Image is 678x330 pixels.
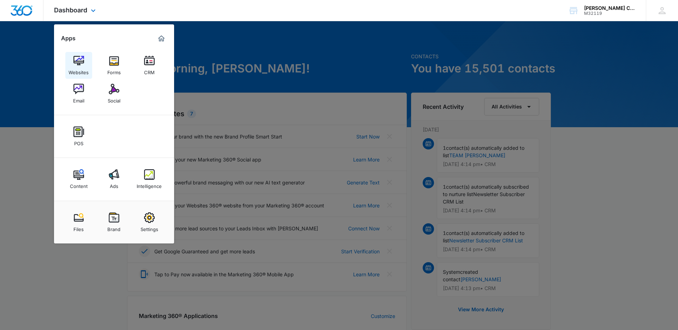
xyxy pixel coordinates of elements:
[156,33,167,44] a: Marketing 360® Dashboard
[54,6,87,14] span: Dashboard
[584,11,636,16] div: account id
[65,166,92,193] a: Content
[584,5,636,11] div: account name
[141,223,158,232] div: Settings
[101,166,127,193] a: Ads
[110,180,118,189] div: Ads
[136,166,163,193] a: Intelligence
[101,80,127,107] a: Social
[69,66,89,75] div: Websites
[73,94,84,104] div: Email
[65,209,92,236] a: Files
[101,52,127,79] a: Forms
[74,137,83,146] div: POS
[61,35,76,42] h2: Apps
[65,52,92,79] a: Websites
[73,223,84,232] div: Files
[137,180,162,189] div: Intelligence
[65,80,92,107] a: Email
[136,209,163,236] a: Settings
[101,209,127,236] a: Brand
[70,180,88,189] div: Content
[107,223,120,232] div: Brand
[65,123,92,150] a: POS
[136,52,163,79] a: CRM
[107,66,121,75] div: Forms
[144,66,155,75] div: CRM
[108,94,120,104] div: Social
